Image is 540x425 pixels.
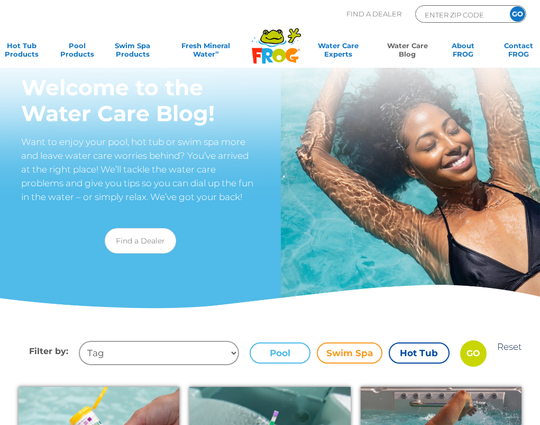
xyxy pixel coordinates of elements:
[424,8,495,21] input: Zip Code Form
[346,5,401,23] p: Find A Dealer
[386,41,429,62] a: Water CareBlog
[441,41,484,62] a: AboutFROG
[250,342,310,364] label: Pool
[460,340,487,367] input: GO
[215,49,219,55] sup: ∞
[317,342,382,364] label: Swim Spa
[303,41,373,62] a: Water CareExperts
[111,41,154,62] a: Swim SpaProducts
[510,6,525,22] input: GO
[497,341,522,352] a: Reset
[167,41,245,62] a: Fresh MineralWater∞
[56,41,99,62] a: PoolProducts
[497,41,540,62] a: ContactFROG
[29,341,79,364] h4: Filter by:
[389,342,450,364] label: Hot Tub
[105,228,176,254] a: Find a Dealer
